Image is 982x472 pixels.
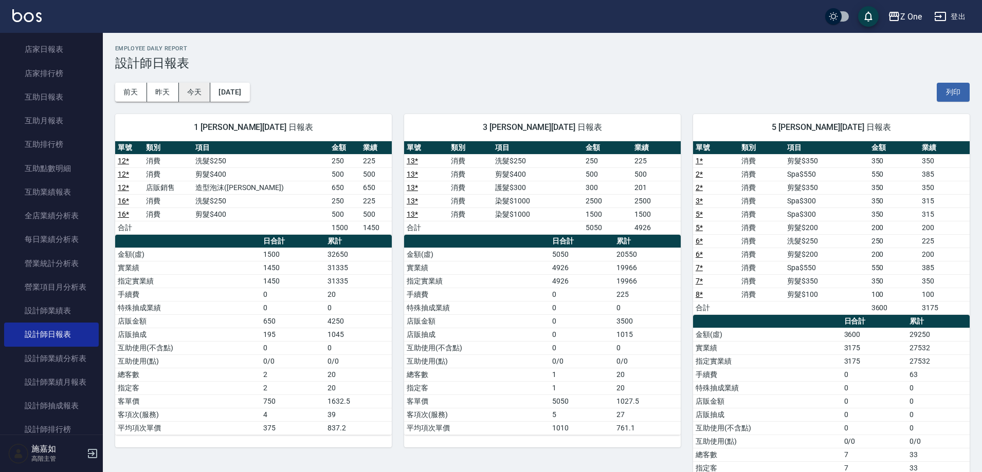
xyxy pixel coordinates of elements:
th: 項目 [193,141,329,155]
td: 染髮$1000 [493,207,583,221]
td: 洗髮$250 [493,154,583,167]
td: 0 [261,288,325,301]
td: 0 [325,301,392,314]
th: 金額 [869,141,919,155]
td: 0 [842,381,907,394]
th: 項目 [493,141,583,155]
td: 合計 [115,221,143,234]
td: Spa$300 [785,194,869,207]
td: 洗髮$250 [193,154,329,167]
td: 1500 [261,248,325,261]
td: 29250 [907,328,970,341]
td: 7 [842,448,907,461]
td: 0 [614,341,681,354]
td: 消費 [143,207,193,221]
td: 19966 [614,274,681,288]
td: 350 [869,181,919,194]
td: 金額(虛) [404,248,550,261]
td: 護髮$300 [493,181,583,194]
td: 0 [842,368,907,381]
td: 0/0 [614,354,681,368]
a: 互助點數明細 [4,157,99,180]
td: 2500 [632,194,681,207]
td: 650 [360,181,392,194]
td: 實業績 [693,341,842,354]
td: 消費 [739,288,785,301]
td: 0 [907,421,970,435]
td: 4926 [632,221,681,234]
td: 店販金額 [404,314,550,328]
td: 250 [329,154,360,167]
td: 500 [360,207,392,221]
button: 今天 [179,83,211,102]
th: 日合計 [261,235,325,248]
td: 消費 [143,194,193,207]
th: 單號 [115,141,143,155]
td: 650 [329,181,360,194]
td: 平均項次單價 [404,421,550,435]
td: 350 [919,181,970,194]
td: 5 [550,408,614,421]
td: 4 [261,408,325,421]
td: 500 [329,207,360,221]
th: 累計 [325,235,392,248]
span: 1 [PERSON_NAME][DATE] 日報表 [128,122,379,133]
td: 39 [325,408,392,421]
button: [DATE] [210,83,249,102]
td: 20 [614,368,681,381]
td: 750 [261,394,325,408]
td: 4926 [550,274,614,288]
td: 平均項次單價 [115,421,261,435]
td: 500 [632,167,681,181]
td: 315 [919,194,970,207]
th: 累計 [907,315,970,328]
td: 客項次(服務) [115,408,261,421]
td: 27532 [907,354,970,368]
td: 350 [919,274,970,288]
button: 列印 [937,83,970,102]
a: 全店業績分析表 [4,204,99,228]
td: 1450 [360,221,392,234]
td: 250 [583,154,632,167]
td: 32650 [325,248,392,261]
td: 761.1 [614,421,681,435]
td: 互助使用(點) [115,354,261,368]
td: 剪髮$400 [493,167,583,181]
td: 0 [550,341,614,354]
td: 195 [261,328,325,341]
button: 昨天 [147,83,179,102]
td: 650 [261,314,325,328]
td: 實業績 [115,261,261,274]
td: 消費 [739,248,785,261]
td: 20550 [614,248,681,261]
td: 385 [919,167,970,181]
td: 消費 [739,154,785,167]
td: 4926 [550,261,614,274]
div: Z One [900,10,922,23]
td: 店販金額 [115,314,261,328]
td: 1632.5 [325,394,392,408]
td: 200 [919,248,970,261]
td: 100 [869,288,919,301]
a: 互助業績報表 [4,180,99,204]
td: 染髮$1000 [493,194,583,207]
td: 消費 [739,234,785,248]
td: 1450 [261,261,325,274]
td: 500 [360,167,392,181]
td: 手續費 [115,288,261,301]
td: 互助使用(不含點) [693,421,842,435]
td: 1500 [632,207,681,221]
th: 類別 [143,141,193,155]
td: 剪髮$350 [785,154,869,167]
h5: 施嘉如 [31,444,84,454]
th: 業績 [919,141,970,155]
td: 指定實業績 [404,274,550,288]
td: 500 [329,167,360,181]
td: 客單價 [404,394,550,408]
td: 20 [325,368,392,381]
td: 250 [329,194,360,207]
td: 20 [325,381,392,394]
td: 100 [919,288,970,301]
td: 剪髮$200 [785,221,869,234]
td: 金額(虛) [693,328,842,341]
